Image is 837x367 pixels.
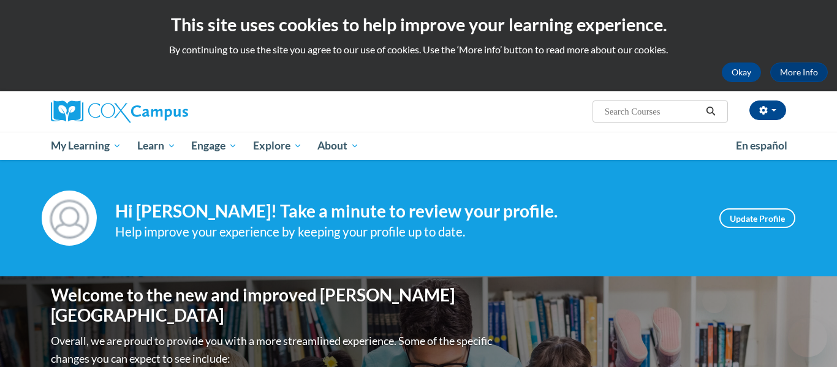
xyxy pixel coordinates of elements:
[317,138,359,153] span: About
[788,318,827,357] iframe: Button to launch messaging window
[722,62,761,82] button: Okay
[719,208,795,228] a: Update Profile
[702,104,720,119] button: Search
[191,138,237,153] span: Engage
[245,132,310,160] a: Explore
[770,62,828,82] a: More Info
[51,100,188,123] img: Cox Campus
[43,132,129,160] a: My Learning
[183,132,245,160] a: Engage
[310,132,368,160] a: About
[129,132,184,160] a: Learn
[115,201,701,222] h4: Hi [PERSON_NAME]! Take a minute to review your profile.
[42,191,97,246] img: Profile Image
[51,138,121,153] span: My Learning
[253,138,302,153] span: Explore
[604,104,702,119] input: Search Courses
[51,285,495,326] h1: Welcome to the new and improved [PERSON_NAME][GEOGRAPHIC_DATA]
[115,222,701,242] div: Help improve your experience by keeping your profile up to date.
[32,132,805,160] div: Main menu
[728,133,795,159] a: En español
[749,100,786,120] button: Account Settings
[137,138,176,153] span: Learn
[736,139,787,152] span: En español
[51,100,284,123] a: Cox Campus
[702,289,727,313] iframe: Close message
[9,12,828,37] h2: This site uses cookies to help improve your learning experience.
[9,43,828,56] p: By continuing to use the site you agree to our use of cookies. Use the ‘More info’ button to read...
